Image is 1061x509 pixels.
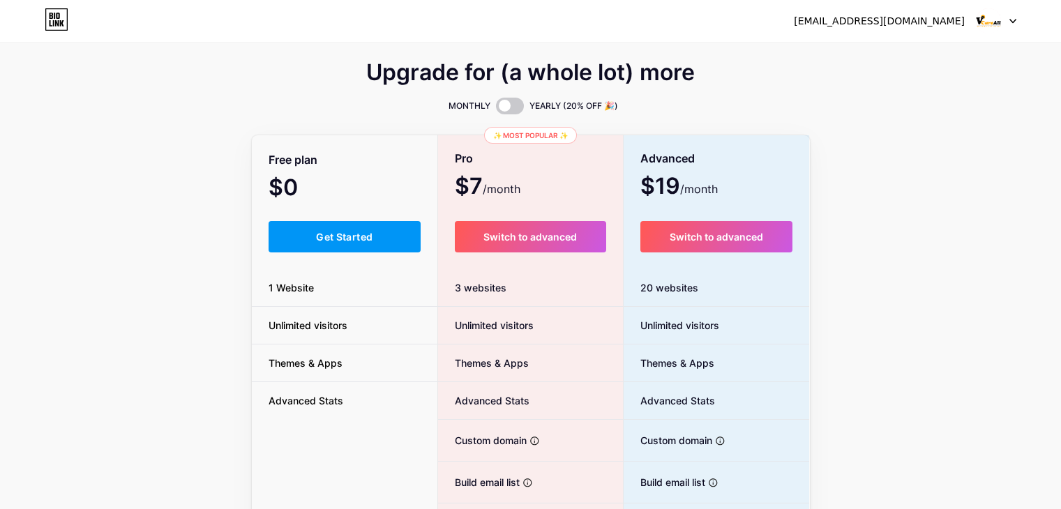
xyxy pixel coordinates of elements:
[252,356,359,370] span: Themes & Apps
[624,393,715,408] span: Advanced Stats
[483,181,520,197] span: /month
[484,127,577,144] div: ✨ Most popular ✨
[252,393,360,408] span: Advanced Stats
[438,269,623,307] div: 3 websites
[316,231,373,243] span: Get Started
[624,269,810,307] div: 20 websites
[449,99,490,113] span: MONTHLY
[455,146,473,171] span: Pro
[438,393,529,408] span: Advanced Stats
[455,221,606,252] button: Switch to advanced
[252,280,331,295] span: 1 Website
[624,356,714,370] span: Themes & Apps
[680,181,718,197] span: /month
[252,318,364,333] span: Unlimited visitors
[624,433,712,448] span: Custom domain
[366,64,695,81] span: Upgrade for (a whole lot) more
[438,433,527,448] span: Custom domain
[670,231,763,243] span: Switch to advanced
[975,8,1002,34] img: vcareallsoln
[529,99,618,113] span: YEARLY (20% OFF 🎉)
[483,231,577,243] span: Switch to advanced
[269,179,336,199] span: $0
[438,318,534,333] span: Unlimited visitors
[269,148,317,172] span: Free plan
[640,146,695,171] span: Advanced
[438,356,529,370] span: Themes & Apps
[640,221,793,252] button: Switch to advanced
[624,318,719,333] span: Unlimited visitors
[624,475,705,489] span: Build email list
[269,221,421,252] button: Get Started
[438,475,520,489] span: Build email list
[640,178,718,197] span: $19
[455,178,520,197] span: $7
[794,14,965,29] div: [EMAIL_ADDRESS][DOMAIN_NAME]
